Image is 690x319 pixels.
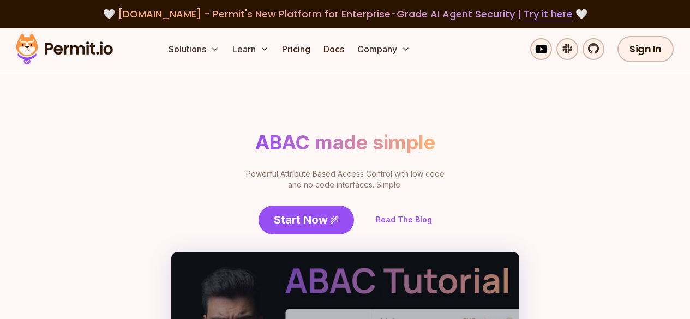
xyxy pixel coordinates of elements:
[26,7,664,22] div: 🤍 🤍
[278,38,315,60] a: Pricing
[11,31,118,68] img: Permit logo
[228,38,273,60] button: Learn
[617,36,674,62] a: Sign In
[319,38,349,60] a: Docs
[524,7,573,21] a: Try it here
[239,168,452,190] p: Powerful Attribute Based Access Control with low code and no code interfaces. Simple.
[164,38,224,60] button: Solutions
[259,206,354,234] a: Start Now
[118,7,573,21] span: [DOMAIN_NAME] - Permit's New Platform for Enterprise-Grade AI Agent Security |
[255,131,435,153] h1: ABAC made simple
[376,214,432,225] a: Read The Blog
[274,212,328,227] span: Start Now
[353,38,415,60] button: Company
